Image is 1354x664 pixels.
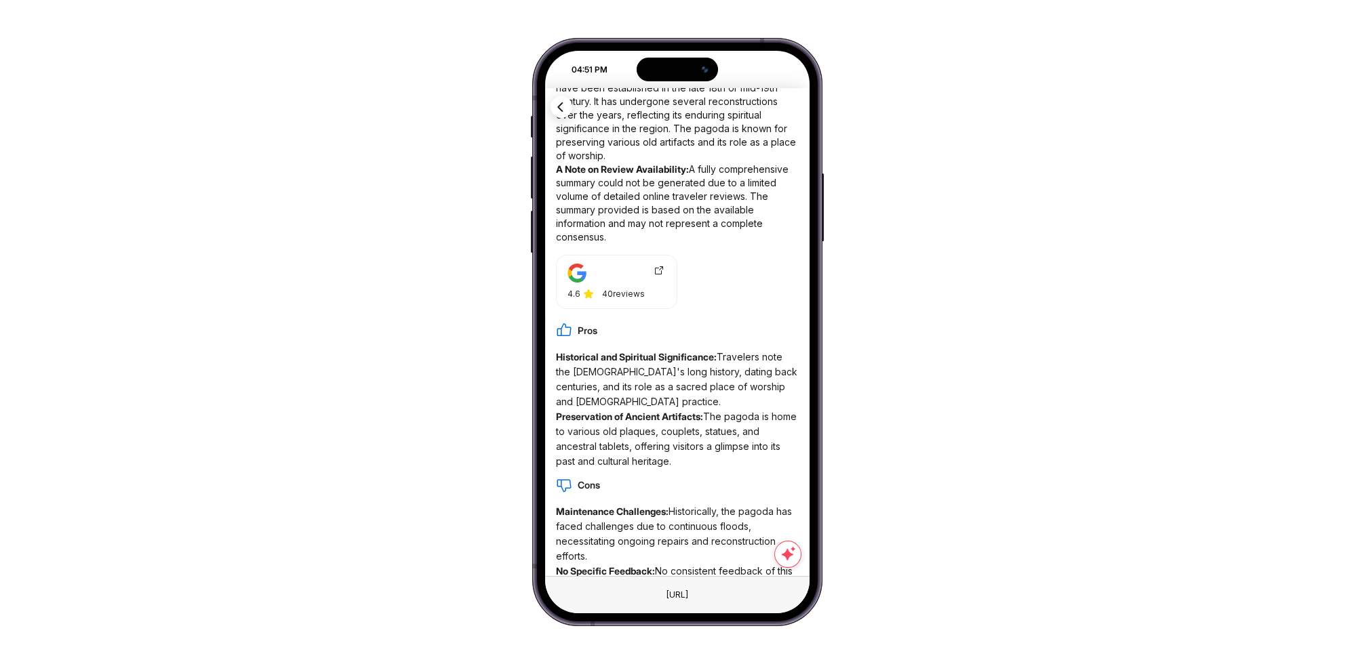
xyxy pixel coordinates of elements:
strong: Maintenance Challenges: [556,505,669,517]
li: Historically, the pagoda has faced challenges due to continuous floods, necessitating ongoing rep... [556,504,799,564]
div: cons [556,477,799,493]
strong: Historical and Spiritual Significance: [556,351,717,362]
strong: A Note on Review Availability: [556,163,689,175]
img: google [568,264,586,283]
li: No consistent feedback of this type was found in the available traveler reviews. [556,564,799,594]
div: pros [556,323,799,339]
p: A fully comprehensive summary could not be generated due to a limited volume of detailed online t... [556,163,799,244]
div: 04:51 PM [546,64,614,76]
li: The pagoda is home to various old plaques, couplets, statues, and ancestral tablets, offering vis... [556,409,799,469]
strong: Preservation of Ancient Artifacts: [556,411,703,422]
p: [PERSON_NAME][GEOGRAPHIC_DATA] ([GEOGRAPHIC_DATA][PERSON_NAME]) in [PERSON_NAME] is an ancient [D... [556,27,799,163]
div: This is a fake element. To change the URL just use the Browser text field on the top. [656,586,699,604]
span: 4.6 [568,288,580,300]
div: 40 reviews [602,288,645,300]
strong: No Specific Feedback: [556,565,655,577]
li: Travelers note the [DEMOGRAPHIC_DATA]'s long history, dating back centuries, and its role as a sa... [556,350,799,409]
